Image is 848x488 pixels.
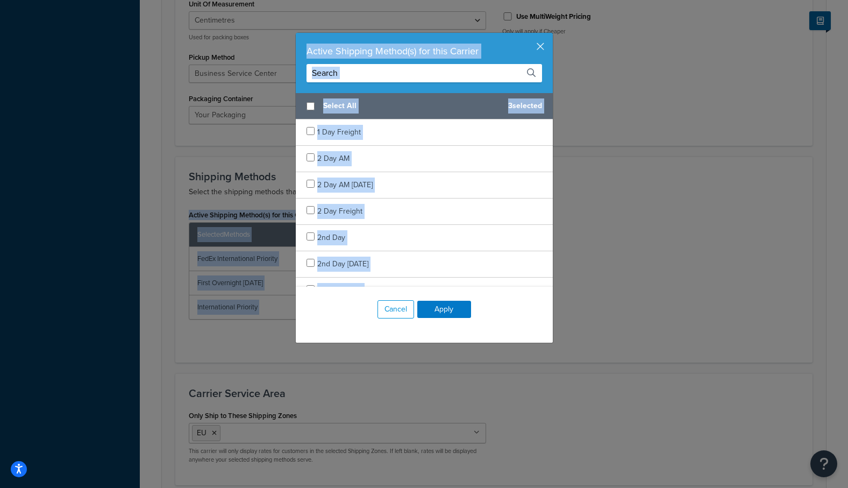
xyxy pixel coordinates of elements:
div: Active Shipping Method(s) for this Carrier [307,44,542,59]
span: 2 Day AM [317,153,350,164]
div: 3 selected [296,93,553,119]
span: 3 Day Freight [317,285,362,296]
span: Select All [323,98,500,114]
span: 1 Day Freight [317,126,361,138]
button: Cancel [377,300,414,319]
span: 2nd Day [DATE] [317,258,368,270]
input: Search [307,64,542,82]
span: 2nd Day [317,232,345,243]
span: 2 Day AM [DATE] [317,179,373,190]
button: Apply [417,301,471,318]
span: 2 Day Freight [317,206,362,217]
